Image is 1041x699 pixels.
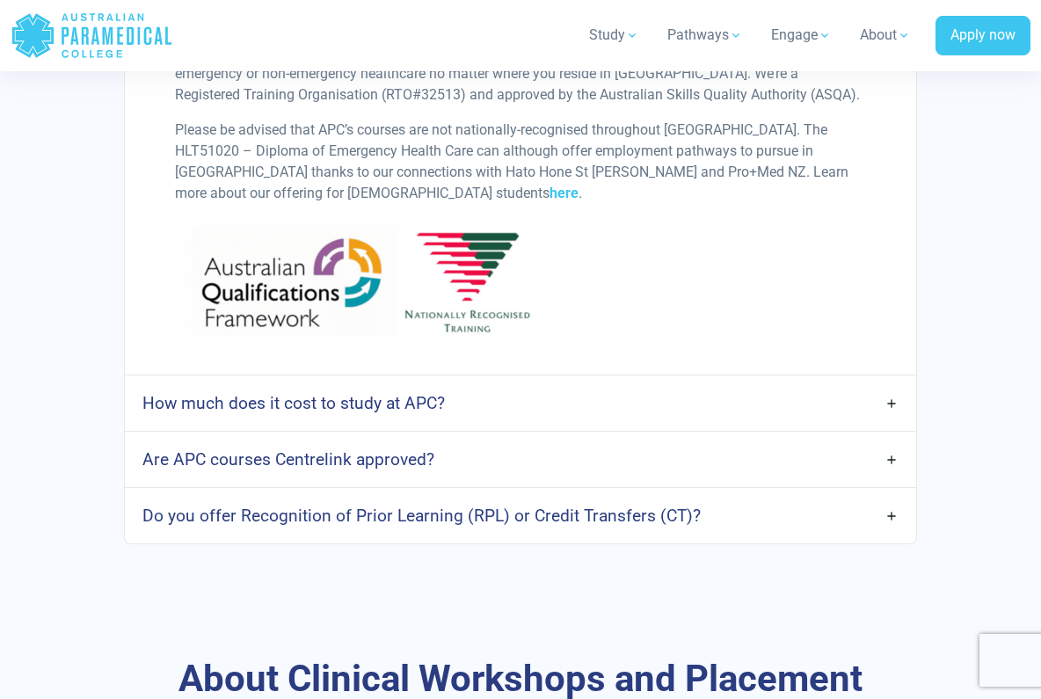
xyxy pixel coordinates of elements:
[550,185,579,201] a: here
[935,16,1030,56] a: Apply now
[125,382,916,424] a: How much does it cost to study at APC?
[761,11,842,60] a: Engage
[175,120,866,204] p: Please be advised that APC’s courses are not nationally-recognised throughout [GEOGRAPHIC_DATA]. ...
[142,506,701,526] h4: Do you offer Recognition of Prior Learning (RPL) or Credit Transfers (CT)?
[11,7,173,64] a: Australian Paramedical College
[142,393,445,413] h4: How much does it cost to study at APC?
[175,218,560,350] img: AQF and NRT LOGOs Australian Paramedical College
[125,439,916,480] a: Are APC courses Centrelink approved?
[125,495,916,536] a: Do you offer Recognition of Prior Learning (RPL) or Credit Transfers (CT)?
[657,11,753,60] a: Pathways
[579,11,650,60] a: Study
[142,449,434,470] h4: Are APC courses Centrelink approved?
[849,11,921,60] a: About
[175,42,866,106] p: All of APC’s courses are nationally recognised in [GEOGRAPHIC_DATA], enabling you to kick start y...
